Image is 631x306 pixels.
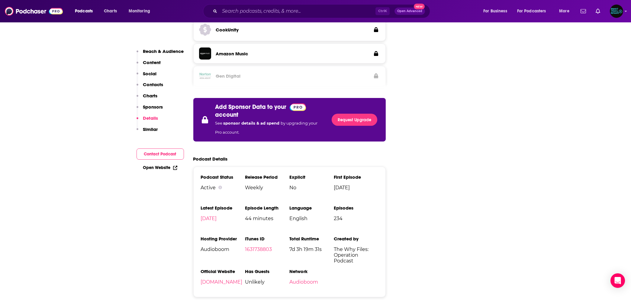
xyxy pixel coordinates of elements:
[245,246,272,252] a: 1631738803
[143,115,158,121] p: Details
[610,5,623,18] img: User Profile
[224,121,281,125] span: sponsor details & ad spend
[104,7,117,15] span: Charts
[137,115,158,126] button: Details
[334,216,378,221] span: 234
[289,185,334,190] span: No
[610,273,625,288] div: Open Intercom Messenger
[201,246,245,252] span: Audioboom
[209,4,436,18] div: Search podcasts, credits, & more...
[215,119,325,137] p: See by upgrading your Pro account.
[289,174,334,180] h3: Explicit
[245,185,289,190] span: Weekly
[216,51,248,57] h3: Amazon Music
[578,6,588,16] a: Show notifications dropdown
[75,7,93,15] span: Podcasts
[201,269,245,274] h3: Official Website
[559,7,569,15] span: More
[137,93,158,104] button: Charts
[332,114,377,126] a: Request Upgrade
[143,82,163,87] p: Contacts
[513,6,555,16] button: open menu
[334,246,378,264] span: The Why Files: Operation Podcast
[397,10,422,13] span: Open Advanced
[245,269,289,274] h3: Has Guests
[201,279,243,285] a: [DOMAIN_NAME]
[289,216,334,221] span: English
[143,104,163,110] p: Sponsors
[201,185,245,190] div: Active
[375,7,390,15] span: Ctrl K
[143,60,161,65] p: Content
[137,60,161,71] button: Content
[137,126,158,138] button: Similar
[201,216,217,221] a: [DATE]
[137,82,163,93] button: Contacts
[143,48,184,54] p: Reach & Audience
[245,236,289,242] h3: iTunes ID
[245,216,289,221] span: 44 minutes
[483,7,507,15] span: For Business
[245,174,289,180] h3: Release Period
[137,71,157,82] button: Social
[289,279,318,285] a: Audioboom
[290,103,306,111] a: Pro website
[216,27,239,33] h3: CookUnity
[334,236,378,242] h3: Created by
[137,148,184,160] button: Contact Podcast
[245,205,289,211] h3: Episode Length
[245,279,289,285] span: Unlikely
[517,7,546,15] span: For Podcasters
[289,246,334,252] span: 7d 3h 19m 31s
[610,5,623,18] span: Logged in as rich38187
[334,185,378,190] span: [DATE]
[201,205,245,211] h3: Latest Episode
[289,269,334,274] h3: Network
[555,6,577,16] button: open menu
[129,7,150,15] span: Monitoring
[220,6,375,16] input: Search podcasts, credits, & more...
[215,111,239,119] p: account
[143,71,157,76] p: Social
[610,5,623,18] button: Show profile menu
[215,103,287,111] p: Add Sponsor Data to your
[414,4,425,9] span: New
[71,6,101,16] button: open menu
[137,48,184,60] button: Reach & Audience
[334,205,378,211] h3: Episodes
[479,6,515,16] button: open menu
[143,165,177,170] a: Open Website
[289,236,334,242] h3: Total Runtime
[593,6,603,16] a: Show notifications dropdown
[5,5,63,17] img: Podchaser - Follow, Share and Rate Podcasts
[137,104,163,115] button: Sponsors
[124,6,158,16] button: open menu
[290,103,306,111] img: Podchaser Pro
[334,174,378,180] h3: First Episode
[100,6,121,16] a: Charts
[394,8,425,15] button: Open AdvancedNew
[201,236,245,242] h3: Hosting Provider
[143,93,158,99] p: Charts
[193,156,228,162] h2: Podcast Details
[201,174,245,180] h3: Podcast Status
[143,126,158,132] p: Similar
[199,47,211,60] img: Amazon Music logo
[289,205,334,211] h3: Language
